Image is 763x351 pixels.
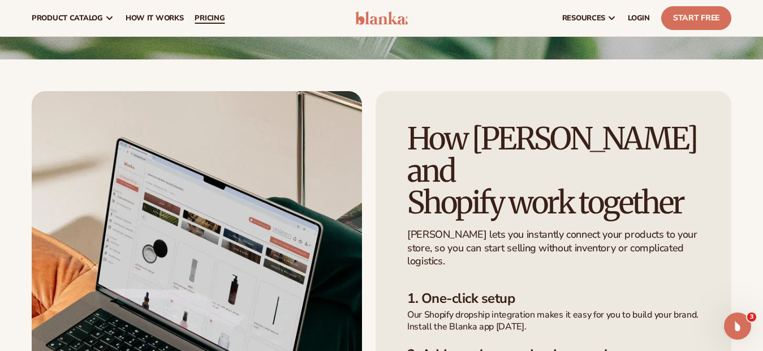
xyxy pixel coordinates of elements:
[355,11,408,25] img: logo
[724,313,751,340] iframe: Intercom live chat
[562,14,605,23] span: resources
[407,123,700,219] h2: How [PERSON_NAME] and Shopify work together
[126,14,184,23] span: How It Works
[407,309,700,333] p: Our Shopify dropship integration makes it easy for you to build your brand. Install the Blanka ap...
[407,228,700,268] p: [PERSON_NAME] lets you instantly connect your products to your store, so you can start selling wi...
[407,290,700,307] h3: 1. One-click setup
[747,313,756,322] span: 3
[628,14,650,23] span: LOGIN
[32,14,103,23] span: product catalog
[195,14,225,23] span: pricing
[661,6,731,30] a: Start Free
